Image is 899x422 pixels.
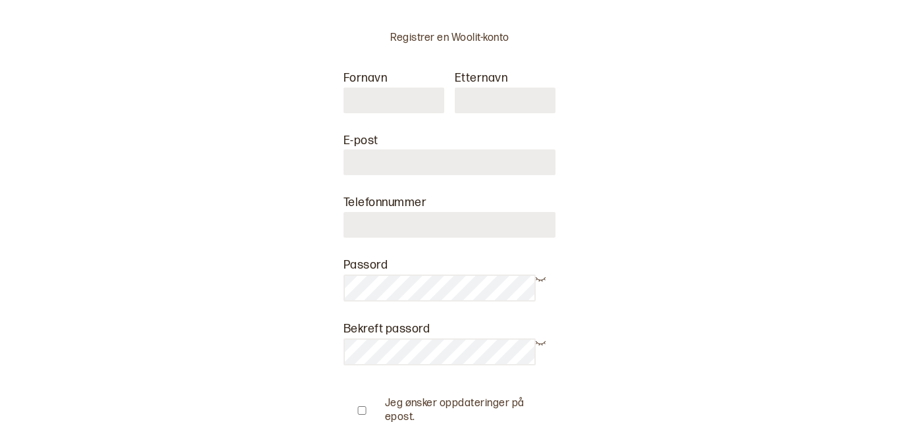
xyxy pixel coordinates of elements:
[344,196,426,209] label: Telefonnummer
[344,32,555,45] p: Registrer en Woolit-konto
[455,71,507,85] label: Etternavn
[344,134,378,147] label: E-post
[344,258,388,272] label: Passord
[344,322,430,336] label: Bekreft passord
[344,71,387,85] label: Fornavn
